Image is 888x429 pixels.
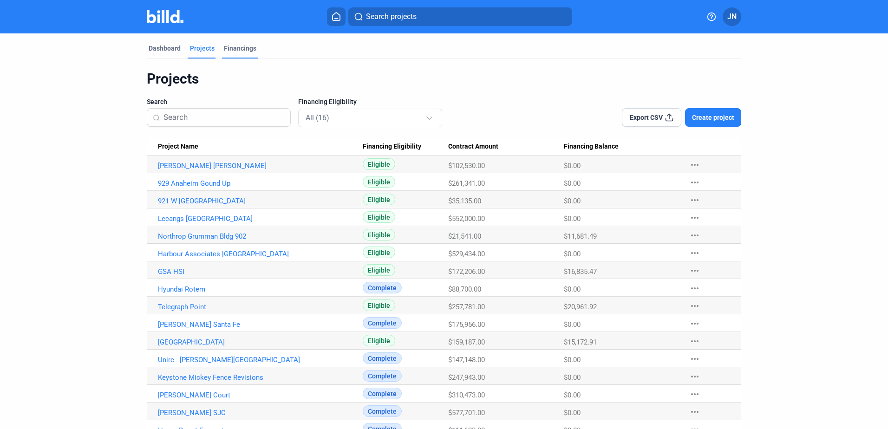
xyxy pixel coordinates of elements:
[298,97,357,106] span: Financing Eligibility
[689,389,700,400] mat-icon: more_horiz
[158,356,363,364] a: Unire - [PERSON_NAME][GEOGRAPHIC_DATA]
[564,162,581,170] span: $0.00
[158,267,363,276] a: GSA HSI
[147,70,741,88] div: Projects
[564,143,619,151] span: Financing Balance
[158,320,363,329] a: [PERSON_NAME] Santa Fe
[448,179,485,188] span: $261,341.00
[158,214,363,223] a: Lecangs [GEOGRAPHIC_DATA]
[564,409,581,417] span: $0.00
[363,158,395,170] span: Eligible
[448,303,485,311] span: $257,781.00
[448,391,485,399] span: $310,473.00
[147,97,167,106] span: Search
[158,303,363,311] a: Telegraph Point
[448,232,481,240] span: $21,541.00
[564,356,581,364] span: $0.00
[564,391,581,399] span: $0.00
[190,44,215,53] div: Projects
[689,159,700,170] mat-icon: more_horiz
[363,352,402,364] span: Complete
[363,282,402,293] span: Complete
[363,143,421,151] span: Financing Eligibility
[564,338,597,346] span: $15,172.91
[564,232,597,240] span: $11,681.49
[158,162,363,170] a: [PERSON_NAME] [PERSON_NAME]
[158,232,363,240] a: Northrop Grumman Bldg 902
[448,356,485,364] span: $147,148.00
[363,176,395,188] span: Eligible
[158,197,363,205] a: 921 W [GEOGRAPHIC_DATA]
[363,247,395,258] span: Eligible
[689,212,700,223] mat-icon: more_horiz
[564,373,581,382] span: $0.00
[158,285,363,293] a: Hyundai Rotem
[564,250,581,258] span: $0.00
[363,211,395,223] span: Eligible
[158,373,363,382] a: Keystone Mickey Fence Revisions
[564,214,581,223] span: $0.00
[689,336,700,347] mat-icon: more_horiz
[348,7,572,26] button: Search projects
[363,370,402,382] span: Complete
[689,195,700,206] mat-icon: more_horiz
[448,373,485,382] span: $247,943.00
[564,267,597,276] span: $16,835.47
[689,353,700,364] mat-icon: more_horiz
[363,264,395,276] span: Eligible
[158,338,363,346] a: [GEOGRAPHIC_DATA]
[685,108,741,127] button: Create project
[692,113,734,122] span: Create project
[689,318,700,329] mat-icon: more_horiz
[727,11,737,22] span: JN
[306,113,329,122] mat-select-trigger: All (16)
[158,143,363,151] div: Project Name
[564,303,597,311] span: $20,961.92
[363,335,395,346] span: Eligible
[363,405,402,417] span: Complete
[564,143,680,151] div: Financing Balance
[448,409,485,417] span: $577,701.00
[448,250,485,258] span: $529,434.00
[448,143,498,151] span: Contract Amount
[689,265,700,276] mat-icon: more_horiz
[689,300,700,312] mat-icon: more_horiz
[448,267,485,276] span: $172,206.00
[363,143,448,151] div: Financing Eligibility
[158,250,363,258] a: Harbour Associates [GEOGRAPHIC_DATA]
[448,197,481,205] span: $35,135.00
[564,197,581,205] span: $0.00
[158,409,363,417] a: [PERSON_NAME] SJC
[147,10,183,23] img: Billd Company Logo
[689,177,700,188] mat-icon: more_horiz
[689,283,700,294] mat-icon: more_horiz
[448,338,485,346] span: $159,187.00
[448,320,485,329] span: $175,956.00
[723,7,741,26] button: JN
[149,44,181,53] div: Dashboard
[564,320,581,329] span: $0.00
[448,143,564,151] div: Contract Amount
[689,230,700,241] mat-icon: more_horiz
[363,194,395,205] span: Eligible
[689,371,700,382] mat-icon: more_horiz
[363,388,402,399] span: Complete
[630,113,663,122] span: Export CSV
[158,391,363,399] a: [PERSON_NAME] Court
[163,108,285,127] input: Search
[363,299,395,311] span: Eligible
[158,179,363,188] a: 929 Anaheim Gound Up
[224,44,256,53] div: Financings
[448,285,481,293] span: $88,700.00
[363,317,402,329] span: Complete
[363,229,395,240] span: Eligible
[689,406,700,417] mat-icon: more_horiz
[622,108,681,127] button: Export CSV
[564,285,581,293] span: $0.00
[366,11,417,22] span: Search projects
[448,162,485,170] span: $102,530.00
[448,214,485,223] span: $552,000.00
[158,143,198,151] span: Project Name
[564,179,581,188] span: $0.00
[689,247,700,259] mat-icon: more_horiz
